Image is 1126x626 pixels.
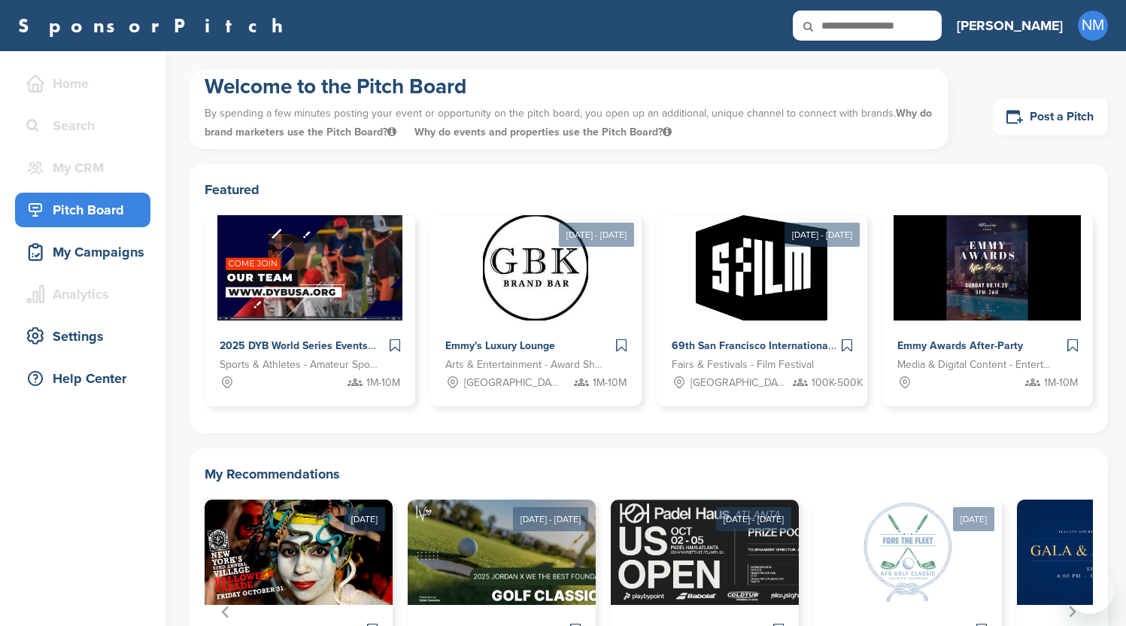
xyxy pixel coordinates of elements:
[1044,375,1078,391] span: 1M-10M
[716,507,791,531] div: [DATE] - [DATE]
[812,375,863,391] span: 100K-500K
[894,215,1081,321] img: Sponsorpitch &
[672,339,897,352] span: 69th San Francisco International Film Festival
[205,73,933,100] h1: Welcome to the Pitch Board
[220,357,378,373] span: Sports & Athletes - Amateur Sports Leagues
[15,319,150,354] a: Settings
[445,357,603,373] span: Arts & Entertainment - Award Show
[690,375,789,391] span: [GEOGRAPHIC_DATA], [GEOGRAPHIC_DATA]
[205,500,393,605] img: Sponsorpitch &
[15,108,150,143] a: Search
[414,126,672,138] span: Why do events and properties use the Pitch Board?
[23,112,150,139] div: Search
[23,196,150,223] div: Pitch Board
[1066,566,1114,614] iframe: Button to launch messaging window
[897,339,1023,352] span: Emmy Awards After-Party
[513,507,588,531] div: [DATE] - [DATE]
[1061,601,1082,622] button: Next slide
[15,277,150,311] a: Analytics
[366,375,400,391] span: 1M-10M
[559,223,634,247] div: [DATE] - [DATE]
[205,100,933,145] p: By spending a few minutes posting your event or opportunity on the pitch board, you open up an ad...
[882,215,1093,406] a: Sponsorpitch & Emmy Awards After-Party Media & Digital Content - Entertainment 1M-10M
[696,215,827,321] img: Sponsorpitch &
[408,500,618,605] img: Sponsorpitch &
[593,375,627,391] span: 1M-10M
[23,323,150,350] div: Settings
[220,339,368,352] span: 2025 DYB World Series Events
[23,281,150,308] div: Analytics
[23,154,150,181] div: My CRM
[445,339,555,352] span: Emmy's Luxury Lounge
[672,357,814,373] span: Fairs & Festivals - Film Festival
[23,365,150,392] div: Help Center
[855,500,961,605] img: Sponsorpitch &
[483,215,588,321] img: Sponsorpitch &
[205,463,1093,485] h2: My Recommendations
[15,361,150,396] a: Help Center
[953,507,994,531] div: [DATE]
[23,70,150,97] div: Home
[785,223,860,247] div: [DATE] - [DATE]
[215,601,236,622] button: Go to last slide
[344,507,385,531] div: [DATE]
[464,375,563,391] span: [GEOGRAPHIC_DATA], [GEOGRAPHIC_DATA]
[994,99,1108,135] a: Post a Pitch
[217,215,403,321] img: Sponsorpitch &
[205,215,415,406] a: Sponsorpitch & 2025 DYB World Series Events Sports & Athletes - Amateur Sports Leagues 1M-10M
[15,235,150,269] a: My Campaigns
[15,66,150,101] a: Home
[611,500,1005,605] img: Sponsorpitch &
[23,239,150,266] div: My Campaigns
[897,357,1055,373] span: Media & Digital Content - Entertainment
[657,191,867,406] a: [DATE] - [DATE] Sponsorpitch & 69th San Francisco International Film Festival Fairs & Festivals -...
[957,9,1063,42] a: [PERSON_NAME]
[15,193,150,227] a: Pitch Board
[1078,11,1108,41] span: NM
[430,191,641,406] a: [DATE] - [DATE] Sponsorpitch & Emmy's Luxury Lounge Arts & Entertainment - Award Show [GEOGRAPHIC...
[957,15,1063,36] h3: [PERSON_NAME]
[15,150,150,185] a: My CRM
[205,179,1093,200] h2: Featured
[18,16,293,35] a: SponsorPitch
